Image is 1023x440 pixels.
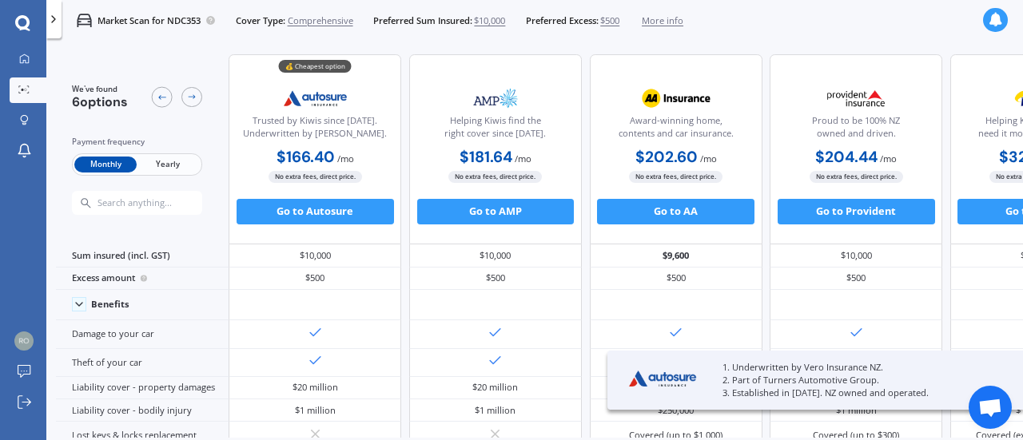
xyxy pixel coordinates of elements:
img: car.f15378c7a67c060ca3f3.svg [77,13,92,28]
span: No extra fees, direct price. [629,171,722,183]
img: Autosure.webp [618,362,707,395]
span: / mo [880,153,897,165]
div: $20 million [472,381,518,394]
div: $500 [770,268,942,290]
span: Preferred Excess: [526,14,599,27]
div: $10,000 [229,244,401,267]
div: $1 million [475,404,515,417]
b: $204.44 [815,147,878,167]
span: Yearly [137,157,199,173]
span: More info [642,14,683,27]
input: Search anything... [96,197,227,208]
button: Go to Autosure [237,199,394,224]
img: Autosure.webp [273,82,358,114]
b: $202.60 [635,147,698,167]
button: Go to Provident [778,199,935,224]
img: AA.webp [634,82,718,114]
b: $181.64 [460,147,512,167]
span: Preferred Sum Insured: [373,14,472,27]
div: Proud to be 100% NZ owned and driven. [781,114,931,146]
span: Comprehensive [288,14,353,27]
span: Monthly [74,157,137,173]
span: / mo [515,153,531,165]
div: Liability cover - bodily injury [56,399,229,422]
p: 3. Established in [DATE]. NZ owned and operated. [722,386,991,399]
span: No extra fees, direct price. [269,171,362,183]
div: Damage to your car [56,320,229,348]
span: No extra fees, direct price. [810,171,903,183]
div: Helping Kiwis find the right cover since [DATE]. [420,114,571,146]
span: Cover Type: [236,14,285,27]
div: Benefits [91,299,129,310]
div: Open chat [969,386,1012,429]
div: $500 [229,268,401,290]
span: $10,000 [474,14,505,27]
div: $10,000 [409,244,582,267]
div: Trusted by Kiwis since [DATE]. Underwritten by [PERSON_NAME]. [240,114,390,146]
div: $20 million [293,381,338,394]
button: Go to AMP [417,199,575,224]
div: 💰 Cheapest option [279,60,352,73]
div: Theft of your car [56,349,229,377]
span: No extra fees, direct price. [448,171,542,183]
div: $10,000 [770,244,942,267]
div: Liability cover - property damages [56,377,229,399]
img: AMP.webp [453,82,538,114]
b: $166.40 [277,147,335,167]
img: 23ef4ab13b9f2f0f39defd2fde1a7e11 [14,331,34,351]
button: Go to AA [597,199,754,224]
div: $9,600 [590,244,762,267]
p: Market Scan for NDC353 [98,14,201,27]
div: Award-winning home, contents and car insurance. [600,114,750,146]
img: Provident.png [814,82,898,114]
div: Sum insured (incl. GST) [56,244,229,267]
span: We've found [72,84,128,95]
p: 2. Part of Turners Automotive Group. [722,374,991,386]
span: $500 [600,14,619,27]
span: / mo [337,153,354,165]
span: 6 options [72,93,128,110]
span: / mo [700,153,717,165]
div: $1 million [295,404,336,417]
div: $500 [590,268,762,290]
div: $500 [409,268,582,290]
p: 1. Underwritten by Vero Insurance NZ. [722,361,991,374]
div: Excess amount [56,268,229,290]
div: $1 million [836,404,877,417]
div: Payment frequency [72,136,202,149]
div: $250,000 [658,404,694,417]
